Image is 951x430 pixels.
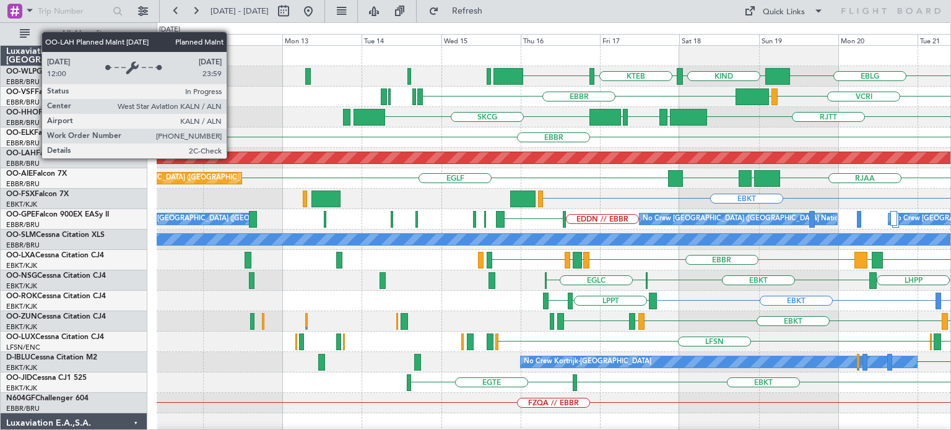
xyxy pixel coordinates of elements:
[6,313,37,320] span: OO-ZUN
[6,293,106,300] a: OO-ROKCessna Citation CJ4
[32,30,131,38] span: All Aircraft
[6,322,37,332] a: EBKT/KJK
[282,34,362,45] div: Mon 13
[763,6,805,19] div: Quick Links
[127,210,334,228] div: No Crew [GEOGRAPHIC_DATA] ([GEOGRAPHIC_DATA] National)
[6,170,33,178] span: OO-AIE
[759,34,838,45] div: Sun 19
[521,34,600,45] div: Thu 16
[38,2,109,20] input: Trip Number
[6,88,35,96] span: OO-VSF
[6,404,40,413] a: EBBR/BRU
[6,68,37,75] span: OO-WLP
[6,191,35,198] span: OO-FSX
[6,313,106,320] a: OO-ZUNCessna Citation CJ4
[6,150,36,157] span: OO-LAH
[643,210,850,228] div: No Crew [GEOGRAPHIC_DATA] ([GEOGRAPHIC_DATA] National)
[6,272,106,280] a: OO-NSGCessna Citation CJ4
[6,343,40,352] a: LFSN/ENC
[838,34,918,45] div: Mon 20
[6,384,37,393] a: EBKT/KJK
[6,395,35,402] span: N604GF
[6,68,79,75] a: OO-WLPGlobal 5500
[600,34,679,45] div: Fri 17
[6,261,37,270] a: EBKT/KJK
[6,333,35,341] span: OO-LUX
[6,395,89,402] a: N604GFChallenger 604
[6,293,37,300] span: OO-ROK
[6,109,38,116] span: OO-HHO
[6,179,40,189] a: EBBR/BRU
[6,139,40,148] a: EBBR/BRU
[67,169,262,187] div: Planned Maint [GEOGRAPHIC_DATA] ([GEOGRAPHIC_DATA])
[6,374,87,382] a: OO-JIDCessna CJ1 525
[6,191,69,198] a: OO-FSXFalcon 7X
[6,354,30,361] span: D-IBLU
[203,34,282,45] div: Sun 12
[6,77,40,87] a: EBBR/BRU
[124,34,203,45] div: Sat 11
[6,272,37,280] span: OO-NSG
[6,252,35,259] span: OO-LXA
[6,159,40,168] a: EBBR/BRU
[6,88,69,96] a: OO-VSFFalcon 8X
[738,1,830,21] button: Quick Links
[6,354,97,361] a: D-IBLUCessna Citation M2
[6,129,34,137] span: OO-ELK
[159,25,180,35] div: [DATE]
[441,7,493,15] span: Refresh
[6,220,40,230] a: EBBR/BRU
[6,200,37,209] a: EBKT/KJK
[6,282,37,291] a: EBKT/KJK
[6,231,36,239] span: OO-SLM
[6,211,109,218] a: OO-GPEFalcon 900EX EASy II
[441,34,521,45] div: Wed 15
[6,252,104,259] a: OO-LXACessna Citation CJ4
[6,170,67,178] a: OO-AIEFalcon 7X
[6,363,37,372] a: EBKT/KJK
[6,302,37,311] a: EBKT/KJK
[6,231,105,239] a: OO-SLMCessna Citation XLS
[6,150,70,157] a: OO-LAHFalcon 7X
[6,333,104,341] a: OO-LUXCessna Citation CJ4
[6,241,40,250] a: EBBR/BRU
[362,34,441,45] div: Tue 14
[6,98,40,107] a: EBBR/BRU
[14,24,134,44] button: All Aircraft
[679,34,758,45] div: Sat 18
[6,211,35,218] span: OO-GPE
[6,129,68,137] a: OO-ELKFalcon 8X
[524,353,651,371] div: No Crew Kortrijk-[GEOGRAPHIC_DATA]
[6,118,40,127] a: EBBR/BRU
[211,6,269,17] span: [DATE] - [DATE]
[6,109,72,116] a: OO-HHOFalcon 8X
[6,374,32,382] span: OO-JID
[423,1,497,21] button: Refresh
